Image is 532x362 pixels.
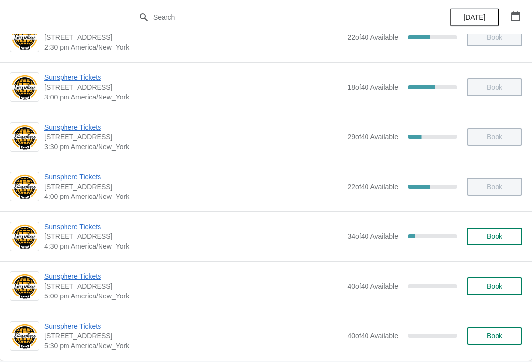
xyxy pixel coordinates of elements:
span: 5:00 pm America/New_York [44,291,342,301]
img: Sunsphere Tickets | 810 Clinch Avenue, Knoxville, TN, USA | 4:00 pm America/New_York [10,173,39,200]
button: [DATE] [450,8,499,26]
span: 4:30 pm America/New_York [44,241,342,251]
span: [STREET_ADDRESS] [44,132,342,142]
span: 4:00 pm America/New_York [44,192,342,201]
span: 22 of 40 Available [347,33,398,41]
span: [STREET_ADDRESS] [44,33,342,42]
img: Sunsphere Tickets | 810 Clinch Avenue, Knoxville, TN, USA | 3:00 pm America/New_York [10,74,39,101]
span: 22 of 40 Available [347,183,398,191]
button: Book [467,327,522,345]
span: Book [487,282,502,290]
span: 40 of 40 Available [347,282,398,290]
span: Sunsphere Tickets [44,222,342,231]
img: Sunsphere Tickets | 810 Clinch Avenue, Knoxville, TN, USA | 5:30 pm America/New_York [10,323,39,350]
img: Sunsphere Tickets | 810 Clinch Avenue, Knoxville, TN, USA | 4:30 pm America/New_York [10,223,39,250]
img: Sunsphere Tickets | 810 Clinch Avenue, Knoxville, TN, USA | 2:30 pm America/New_York [10,24,39,51]
span: Sunsphere Tickets [44,172,342,182]
span: 3:30 pm America/New_York [44,142,342,152]
span: [DATE] [464,13,485,21]
span: 5:30 pm America/New_York [44,341,342,351]
span: [STREET_ADDRESS] [44,331,342,341]
button: Book [467,277,522,295]
span: [STREET_ADDRESS] [44,82,342,92]
span: Sunsphere Tickets [44,72,342,82]
img: Sunsphere Tickets | 810 Clinch Avenue, Knoxville, TN, USA | 3:30 pm America/New_York [10,124,39,151]
span: 3:00 pm America/New_York [44,92,342,102]
span: Book [487,332,502,340]
span: 29 of 40 Available [347,133,398,141]
button: Book [467,228,522,245]
span: 40 of 40 Available [347,332,398,340]
span: 2:30 pm America/New_York [44,42,342,52]
img: Sunsphere Tickets | 810 Clinch Avenue, Knoxville, TN, USA | 5:00 pm America/New_York [10,273,39,300]
span: Sunsphere Tickets [44,321,342,331]
span: Book [487,232,502,240]
span: [STREET_ADDRESS] [44,281,342,291]
span: 18 of 40 Available [347,83,398,91]
span: [STREET_ADDRESS] [44,231,342,241]
input: Search [153,8,399,26]
span: [STREET_ADDRESS] [44,182,342,192]
span: Sunsphere Tickets [44,122,342,132]
span: 34 of 40 Available [347,232,398,240]
span: Sunsphere Tickets [44,271,342,281]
